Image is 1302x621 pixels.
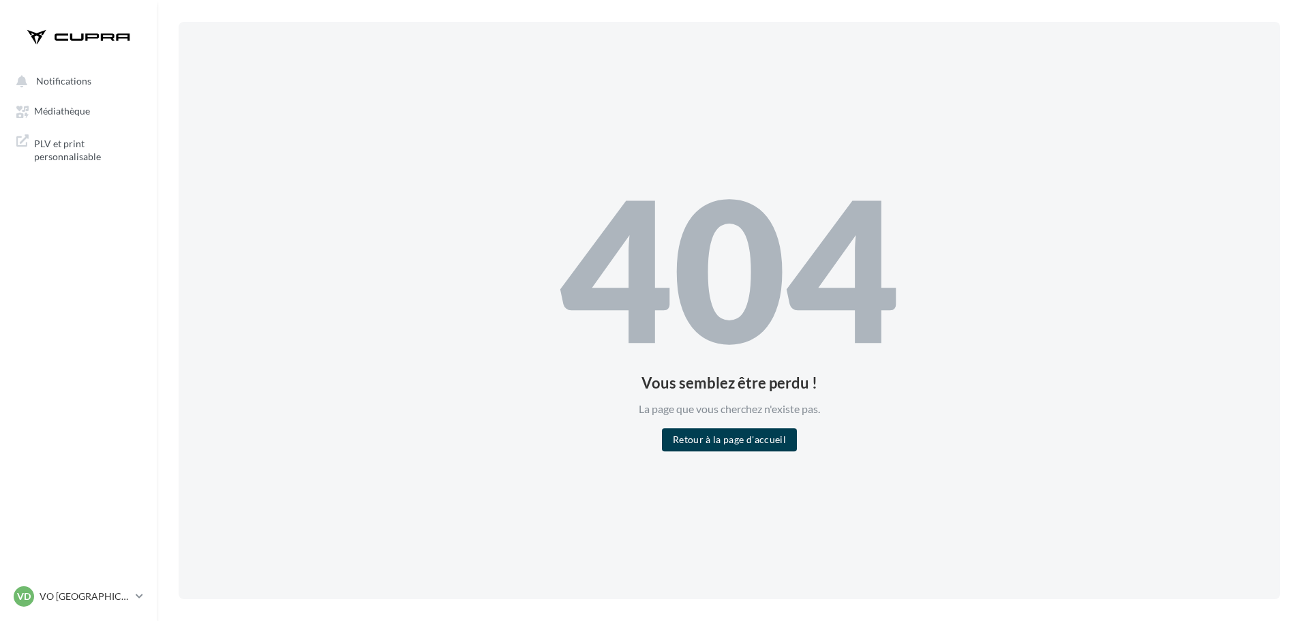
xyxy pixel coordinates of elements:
[34,134,140,164] span: PLV et print personnalisable
[40,590,130,603] p: VO [GEOGRAPHIC_DATA]
[36,75,91,87] span: Notifications
[662,428,797,451] button: Retour à la page d'accueil
[8,98,149,123] a: Médiathèque
[560,402,899,417] div: La page que vous cherchez n'existe pas.
[17,590,31,603] span: VD
[560,376,899,391] div: Vous semblez être perdu !
[34,106,90,117] span: Médiathèque
[8,129,149,169] a: PLV et print personnalisable
[560,170,899,365] div: 404
[11,584,146,609] a: VD VO [GEOGRAPHIC_DATA]
[8,68,143,93] button: Notifications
